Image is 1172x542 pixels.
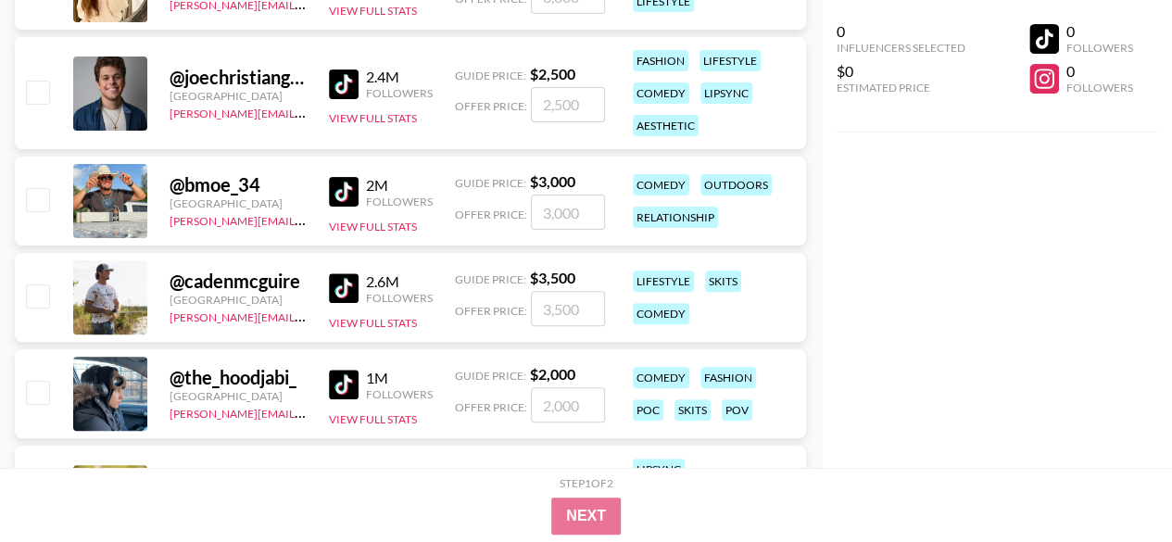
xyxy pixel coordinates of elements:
div: skits [705,271,741,292]
button: View Full Stats [329,111,417,125]
div: relationship [633,207,718,228]
input: 3,500 [531,291,605,326]
div: @ joechristianguy [170,66,307,89]
div: comedy [633,82,689,104]
div: lifestyle [633,271,694,292]
div: poc [633,399,663,421]
div: [GEOGRAPHIC_DATA] [170,196,307,210]
div: Followers [366,195,433,208]
button: Next [551,498,621,535]
div: 0 [1066,22,1133,41]
a: [PERSON_NAME][EMAIL_ADDRESS][DOMAIN_NAME] [170,103,444,120]
a: [PERSON_NAME][EMAIL_ADDRESS][DOMAIN_NAME] [170,307,444,324]
div: fashion [700,367,756,388]
div: comedy [633,174,689,195]
span: Offer Price: [455,208,527,221]
div: Followers [1066,41,1133,55]
div: [GEOGRAPHIC_DATA] [170,293,307,307]
button: View Full Stats [329,316,417,330]
img: TikTok [329,273,359,303]
div: @ bmoe_34 [170,173,307,196]
button: View Full Stats [329,4,417,18]
strong: $ 3,500 [530,269,575,286]
strong: $ 2,000 [530,365,575,383]
input: 2,000 [531,387,605,422]
div: Estimated Price [837,81,965,95]
span: Guide Price: [455,369,526,383]
div: @ cadenmcguire [170,270,307,293]
div: Followers [366,387,433,401]
div: Followers [366,86,433,100]
span: Guide Price: [455,272,526,286]
div: Step 1 of 2 [560,476,613,490]
img: TikTok [329,370,359,399]
div: Influencers Selected [837,41,965,55]
div: comedy [633,303,689,324]
iframe: Drift Widget Chat Controller [1079,449,1150,520]
div: aesthetic [633,115,699,136]
a: [PERSON_NAME][EMAIL_ADDRESS][DOMAIN_NAME] [170,403,444,421]
div: Followers [1066,81,1133,95]
button: View Full Stats [329,220,417,233]
div: [GEOGRAPHIC_DATA] [170,389,307,403]
div: [GEOGRAPHIC_DATA] [170,89,307,103]
div: pov [722,399,752,421]
strong: $ 2,500 [530,65,575,82]
div: lipsync [700,82,752,104]
div: 0 [1066,62,1133,81]
img: TikTok [329,69,359,99]
div: outdoors [700,174,772,195]
input: 2,500 [531,87,605,122]
div: 2.4M [366,68,433,86]
div: lipsync [633,459,685,480]
div: lifestyle [699,50,761,71]
span: Offer Price: [455,400,527,414]
div: @ the_hoodjabi_ [170,366,307,389]
div: comedy [633,367,689,388]
div: fashion [633,50,688,71]
strong: $ 3,000 [530,172,575,190]
span: Offer Price: [455,99,527,113]
span: Offer Price: [455,304,527,318]
button: View Full Stats [329,412,417,426]
div: 0 [837,22,965,41]
div: 2.6M [366,272,433,291]
img: TikTok [329,177,359,207]
div: Followers [366,291,433,305]
div: 1M [366,369,433,387]
div: skits [674,399,711,421]
span: Guide Price: [455,176,526,190]
span: Guide Price: [455,69,526,82]
div: 2M [366,176,433,195]
div: $0 [837,62,965,81]
a: [PERSON_NAME][EMAIL_ADDRESS][DOMAIN_NAME] [170,210,444,228]
input: 3,000 [531,195,605,230]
